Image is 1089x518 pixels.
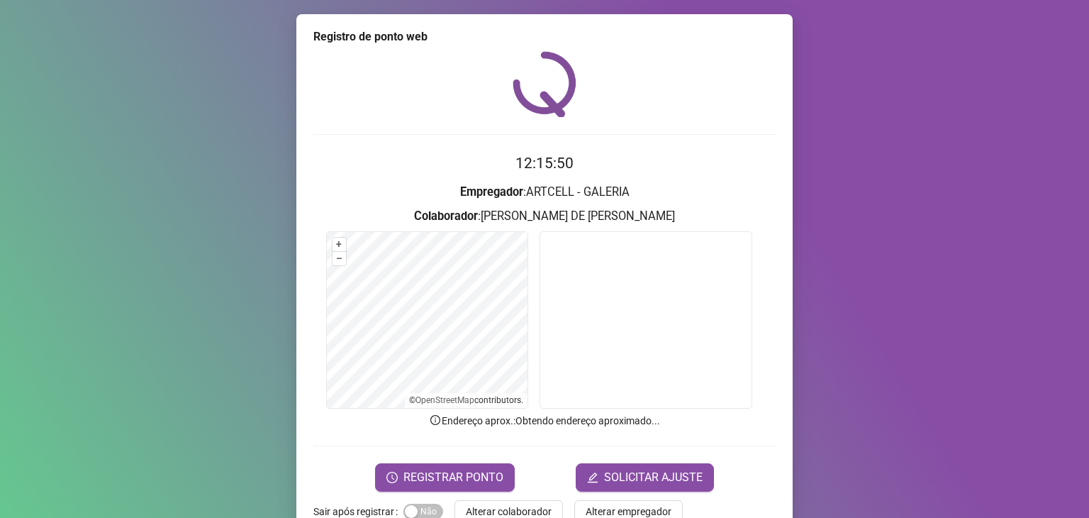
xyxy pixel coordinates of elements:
h3: : [PERSON_NAME] DE [PERSON_NAME] [313,207,776,226]
span: edit [587,472,598,483]
button: + [333,238,346,251]
button: – [333,252,346,265]
button: REGISTRAR PONTO [375,463,515,492]
span: REGISTRAR PONTO [403,469,503,486]
h3: : ARTCELL - GALERIA [313,183,776,202]
button: editSOLICITAR AJUSTE [576,463,714,492]
div: Registro de ponto web [313,28,776,45]
span: SOLICITAR AJUSTE [604,469,703,486]
time: 12:15:50 [515,155,574,172]
strong: Empregador [460,185,523,199]
span: info-circle [429,414,442,426]
span: clock-circle [386,472,398,483]
p: Endereço aprox. : Obtendo endereço aproximado... [313,413,776,429]
strong: Colaborador [414,209,478,223]
img: QRPoint [513,51,576,117]
a: OpenStreetMap [415,395,474,405]
li: © contributors. [409,395,523,405]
